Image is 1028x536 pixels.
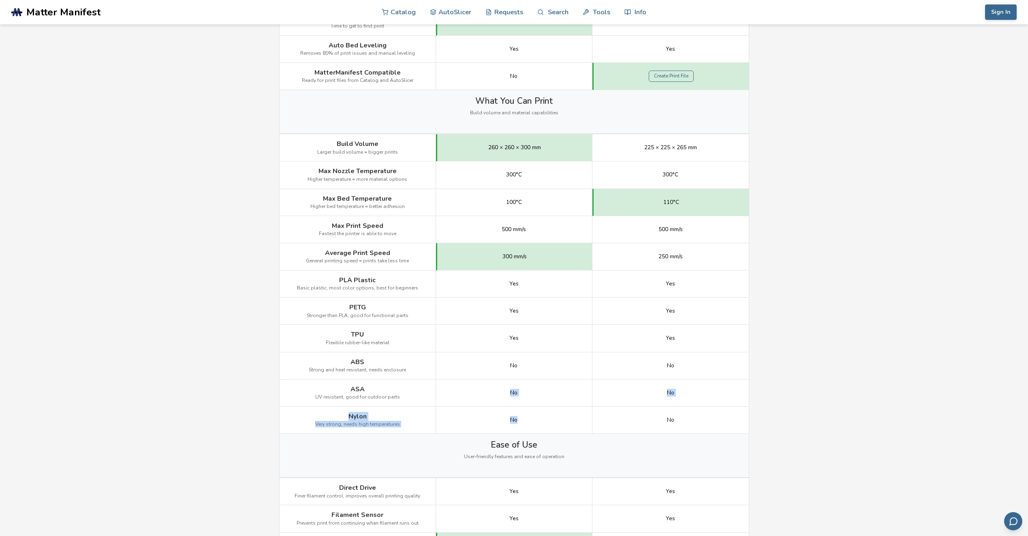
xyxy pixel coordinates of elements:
span: ABS [351,358,364,366]
span: 10 minutes [500,19,529,25]
span: UV resistant, good for outdoor parts [315,394,400,400]
span: Finer filament control, improves overall printing quality [295,493,420,499]
span: No [510,73,517,79]
span: Direct Drive [339,484,376,491]
span: PLA Plastic [339,277,376,284]
span: Very strong, needs high temperatures [315,422,400,427]
span: No [667,390,674,396]
span: 110°C [663,199,679,206]
span: Yes [666,515,675,522]
span: No [667,417,674,423]
span: Max Bed Temperature [323,195,392,202]
span: User-friendly features and ease of operation [464,454,564,460]
span: Matter Manifest [26,6,100,18]
span: General printing speed = prints take less time [306,258,409,264]
span: Flexible rubber-like material [326,340,389,346]
span: Yes [509,335,519,341]
span: Higher bed temperature = better adhesion [310,204,405,210]
span: 260 × 260 × 300 mm [488,144,541,151]
span: Nylon [348,413,367,420]
span: Yes [509,488,519,495]
span: Strong and heat resistant, needs enclosure [309,367,406,373]
span: PETG [349,304,366,311]
span: Removes 80% of print issues and manual leveling [300,51,415,56]
span: Higher temperature = more material options [308,177,407,182]
span: Build volume and material capabilities [470,110,558,116]
span: No [510,417,517,423]
span: 300°C [506,172,522,178]
span: Ease of Use [491,440,537,450]
span: Time to get to first print [331,24,384,29]
span: Yes [666,46,675,52]
span: 300°C [663,172,678,178]
span: Stronger than PLA, good for functional parts [307,313,408,319]
a: Create Print File [649,71,694,82]
span: 500 mm/s [502,226,526,233]
span: 60 minutes [656,19,685,25]
span: Max Nozzle Temperature [318,167,397,175]
span: Yes [509,281,519,287]
span: No [510,362,517,369]
span: Build Volume [337,140,378,148]
span: Average Print Speed [325,249,390,257]
span: Auto Bed Leveling [329,42,387,49]
span: Prevents print from continuing when filament runs out [297,521,419,526]
span: 500 mm/s [658,226,683,233]
span: 250 mm/s [658,253,683,260]
span: TPU [351,331,364,338]
span: Yes [509,308,519,314]
span: Yes [666,308,675,314]
span: Yes [509,46,519,52]
span: Yes [666,488,675,495]
span: Larger build volume = bigger prints [317,150,398,155]
span: Ready for print files from Catalog and AutoSlicer [302,78,413,84]
span: 100°C [506,199,522,206]
span: Filament Sensor [331,511,383,519]
span: ASA [351,386,365,393]
span: 225 × 225 × 265 mm [644,144,697,151]
span: MatterManifest Compatible [314,69,401,76]
span: Max Print Speed [332,222,383,229]
button: Sign In [985,4,1017,20]
span: No [667,362,674,369]
span: Basic plastic, most color options, best for beginners [297,285,418,291]
span: Yes [509,515,519,522]
span: Fastest the printer is able to move [319,231,396,237]
span: Yes [666,335,675,341]
span: 300 mm/s [502,253,527,260]
span: What You Can Print [475,96,553,106]
span: Yes [666,281,675,287]
span: No [510,390,517,396]
button: Send feedback via email [1004,512,1022,530]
